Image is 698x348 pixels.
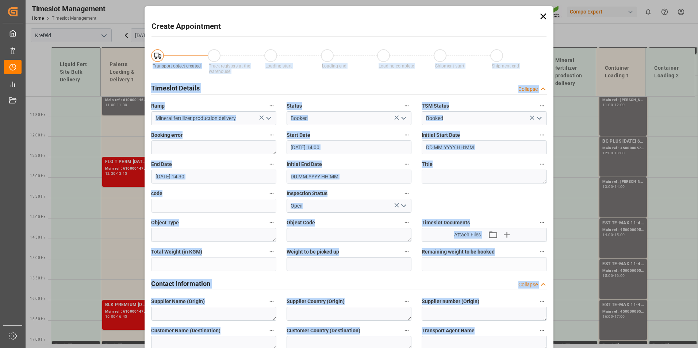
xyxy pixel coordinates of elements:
button: Object Code [402,218,411,227]
span: Transport object created [153,63,201,69]
div: Collapse [518,85,538,93]
button: Customer Country (Destination) [402,326,411,335]
input: DD.MM.YYYY HH:MM [287,170,412,183]
span: Supplier Country (Origin) [287,298,345,305]
span: Start Date [287,131,310,139]
input: DD.MM.YYYY HH:MM [422,140,547,154]
button: Supplier number (Origin) [537,297,547,306]
span: Shipment start [435,63,464,69]
span: Customer Country (Destination) [287,327,360,335]
span: Supplier number (Origin) [422,298,479,305]
span: Title [422,161,433,168]
h2: Contact Information [151,279,210,289]
button: Customer Name (Destination) [267,326,276,335]
span: Status [287,102,302,110]
button: Booking error [267,130,276,140]
button: Remaining weight to be booked [537,247,547,256]
span: Inspection Status [287,190,327,197]
span: Transport Agent Name [422,327,475,335]
span: Ramp [151,102,165,110]
span: Total Weight (in KGM) [151,248,202,256]
button: Total Weight (in KGM) [267,247,276,256]
input: Type to search/select [287,111,412,125]
button: open menu [398,200,409,212]
span: End Date [151,161,172,168]
span: Weight to be picked up [287,248,339,256]
button: Inspection Status [402,189,411,198]
span: Attach Files [454,231,481,239]
span: Loading complete [379,63,414,69]
span: Supplier Name (Origin) [151,298,205,305]
span: code [151,190,162,197]
button: Object Type [267,218,276,227]
span: Loading start [265,63,292,69]
span: Object Code [287,219,315,227]
input: Type to search/select [151,111,276,125]
span: Initial Start Date [422,131,460,139]
button: open menu [533,113,544,124]
button: Transport Agent Name [537,326,547,335]
button: Status [402,101,411,111]
button: code [267,189,276,198]
button: open menu [398,113,409,124]
button: Timeslot Documents [537,218,547,227]
button: End Date [267,159,276,169]
span: TSM Status [422,102,449,110]
span: Shipment end [492,63,519,69]
span: Initial End Date [287,161,322,168]
h2: Timeslot Details [151,83,200,93]
span: Object Type [151,219,179,227]
input: DD.MM.YYYY HH:MM [151,170,276,183]
button: open menu [262,113,273,124]
span: Booking error [151,131,183,139]
button: Title [537,159,547,169]
div: Collapse [518,281,538,289]
h2: Create Appointment [152,21,221,32]
span: Loading end [322,63,346,69]
button: Supplier Country (Origin) [402,297,411,306]
input: DD.MM.YYYY HH:MM [287,140,412,154]
span: Timeslot Documents [422,219,470,227]
button: Start Date [402,130,411,140]
button: Initial End Date [402,159,411,169]
button: Weight to be picked up [402,247,411,256]
button: Initial Start Date [537,130,547,140]
button: Supplier Name (Origin) [267,297,276,306]
button: TSM Status [537,101,547,111]
span: Truck registers at the warehouse [209,63,250,74]
span: Customer Name (Destination) [151,327,220,335]
span: Remaining weight to be booked [422,248,495,256]
button: Ramp [267,101,276,111]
